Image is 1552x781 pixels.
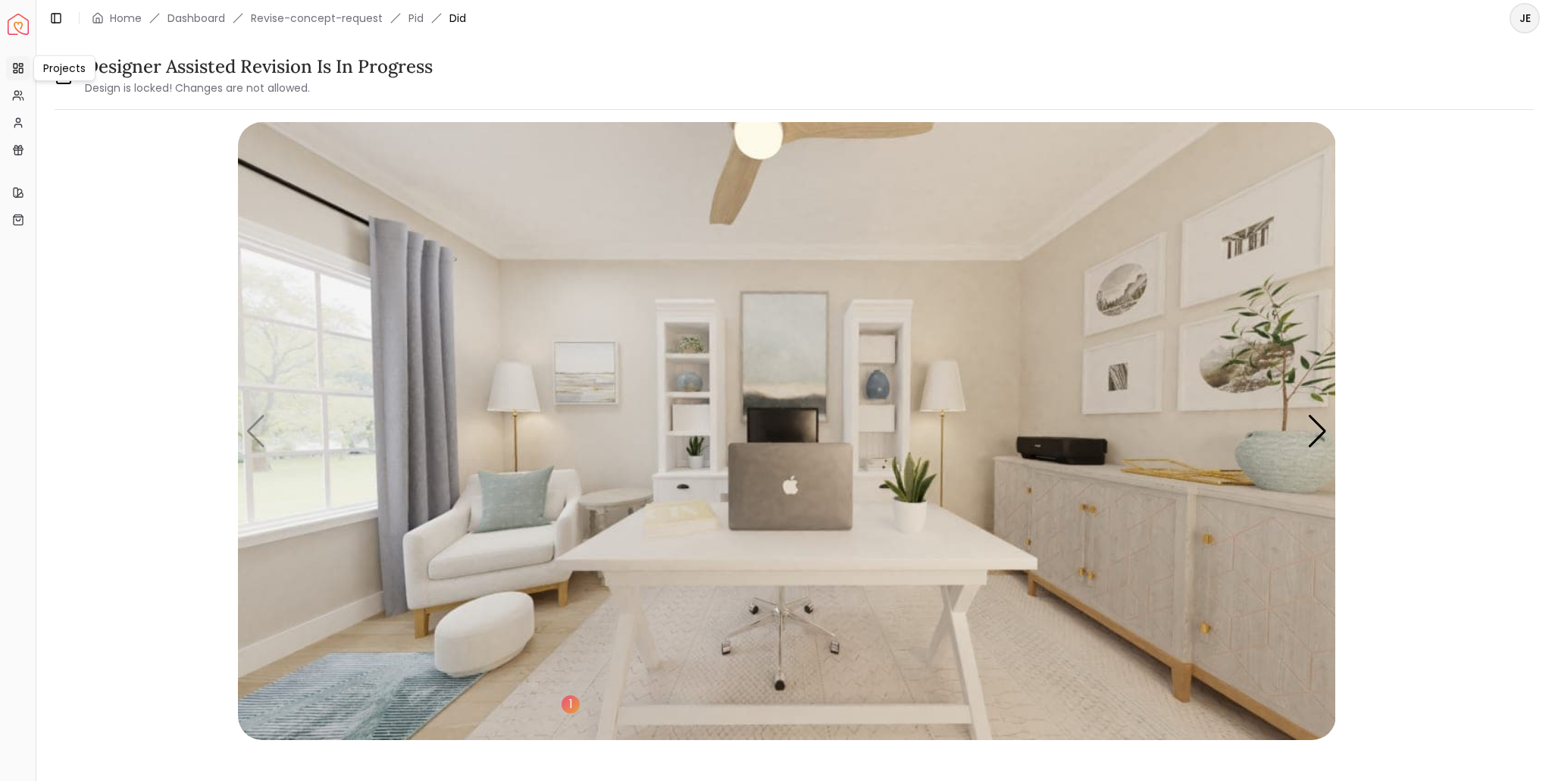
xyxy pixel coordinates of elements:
small: Design is locked! Changes are not allowed. [85,80,310,96]
div: 1 [562,695,580,714]
div: 1 / 5 [238,122,1336,740]
img: 68e30dcf64902c0012ca50ad [238,122,1336,740]
button: JE [1510,3,1540,33]
a: Revise-concept-request [251,11,383,26]
a: Dashboard [167,11,225,26]
img: Spacejoy Logo [8,14,29,35]
a: Home [110,11,142,26]
h3: Designer Assisted Revision is in Progress [85,55,433,79]
nav: breadcrumb [92,11,466,26]
a: Spacejoy [8,14,29,35]
div: Carousel [238,122,1336,740]
div: Next slide [1307,415,1328,448]
a: Pid [408,11,424,26]
span: Did [449,11,466,26]
div: Projects [33,55,95,81]
span: JE [1511,5,1538,32]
